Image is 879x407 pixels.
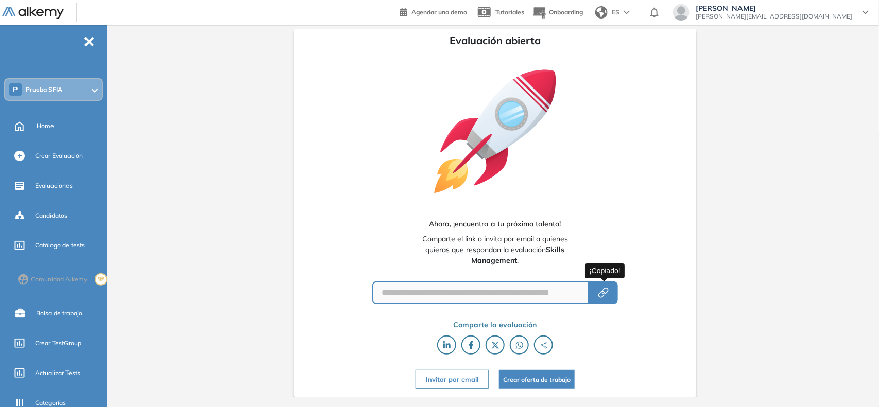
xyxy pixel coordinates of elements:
[13,85,18,94] span: P
[416,370,489,389] button: Invitar por email
[35,181,73,190] span: Evaluaciones
[454,320,537,330] span: Comparte la evaluación
[585,263,625,278] div: ¡Copiado!
[35,339,81,348] span: Crear TestGroup
[532,2,583,24] button: Onboarding
[26,85,62,94] span: Prueba SFIA
[450,33,541,48] span: Evaluación abierta
[429,219,561,229] span: Ahora, ¡encuentra a tu próximo talento!
[35,241,85,250] span: Catálogo de tests
[595,6,608,19] img: world
[37,121,54,131] span: Home
[696,12,852,21] span: [PERSON_NAME][EMAIL_ADDRESS][DOMAIN_NAME]
[495,8,524,16] span: Tutoriales
[416,234,574,266] span: Comparte el link o invita por email a quienes quieras que respondan la evaluación .
[400,5,467,17] a: Agendar una demo
[35,368,80,378] span: Actualizar Tests
[624,10,630,14] img: arrow
[612,8,619,17] span: ES
[2,7,64,20] img: Logo
[35,211,67,220] span: Candidatos
[549,8,583,16] span: Onboarding
[411,8,467,16] span: Agendar una demo
[696,4,852,12] span: [PERSON_NAME]
[36,309,82,318] span: Bolsa de trabajo
[499,370,575,389] button: Crear oferta de trabajo
[35,151,83,161] span: Crear Evaluación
